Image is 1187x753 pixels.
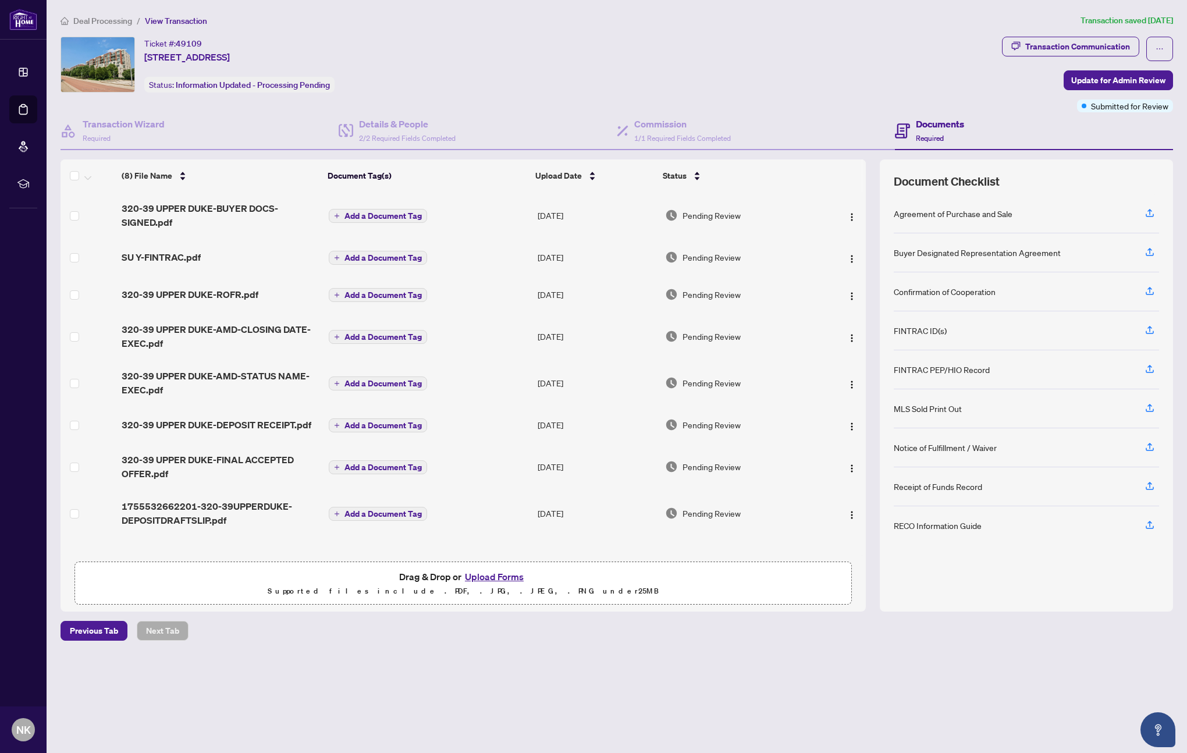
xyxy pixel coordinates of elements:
[329,376,427,390] button: Add a Document Tag
[122,499,319,527] span: 1755532662201-320-39UPPERDUKE-DEPOSITDRAFTSLIP.pdf
[843,206,861,225] button: Logo
[665,507,678,520] img: Document Status
[329,251,427,265] button: Add a Document Tag
[665,376,678,389] img: Document Status
[533,360,661,406] td: [DATE]
[329,208,427,223] button: Add a Document Tag
[176,38,202,49] span: 49109
[1002,37,1139,56] button: Transaction Communication
[82,584,844,598] p: Supported files include .PDF, .JPG, .JPEG, .PNG under 25 MB
[847,292,857,301] img: Logo
[843,457,861,476] button: Logo
[843,504,861,523] button: Logo
[683,418,741,431] span: Pending Review
[533,313,661,360] td: [DATE]
[894,246,1061,259] div: Buyer Designated Representation Agreement
[329,418,427,432] button: Add a Document Tag
[634,134,731,143] span: 1/1 Required Fields Completed
[894,285,996,298] div: Confirmation of Cooperation
[122,369,319,397] span: 320-39 UPPER DUKE-AMD-STATUS NAME-EXEC.pdf
[894,519,982,532] div: RECO Information Guide
[658,159,818,192] th: Status
[334,292,340,298] span: plus
[75,562,851,605] span: Drag & Drop orUpload FormsSupported files include .PDF, .JPG, .JPEG, .PNG under25MB
[461,569,527,584] button: Upload Forms
[894,441,997,454] div: Notice of Fulfillment / Waiver
[176,80,330,90] span: Information Updated - Processing Pending
[634,117,731,131] h4: Commission
[16,722,31,738] span: NK
[683,209,741,222] span: Pending Review
[145,16,207,26] span: View Transaction
[894,363,990,376] div: FINTRAC PEP/HIO Record
[665,330,678,343] img: Document Status
[533,192,661,239] td: [DATE]
[683,507,741,520] span: Pending Review
[334,381,340,386] span: plus
[334,334,340,340] span: plus
[334,255,340,261] span: plus
[535,169,582,182] span: Upload Date
[9,9,37,30] img: logo
[533,490,661,537] td: [DATE]
[847,380,857,389] img: Logo
[122,287,258,301] span: 320-39 UPPER DUKE-ROFR.pdf
[847,333,857,343] img: Logo
[1091,100,1168,112] span: Submitted for Review
[1140,712,1175,747] button: Open asap
[144,37,202,50] div: Ticket #:
[61,37,134,92] img: IMG-N12291305_1.jpg
[323,159,531,192] th: Document Tag(s)
[329,287,427,303] button: Add a Document Tag
[847,510,857,520] img: Logo
[359,117,456,131] h4: Details & People
[533,406,661,443] td: [DATE]
[843,285,861,304] button: Logo
[683,330,741,343] span: Pending Review
[894,480,982,493] div: Receipt of Funds Record
[843,327,861,346] button: Logo
[329,376,427,391] button: Add a Document Tag
[122,169,172,182] span: (8) File Name
[894,402,962,415] div: MLS Sold Print Out
[665,209,678,222] img: Document Status
[683,251,741,264] span: Pending Review
[916,134,944,143] span: Required
[122,322,319,350] span: 320-39 UPPER DUKE-AMD-CLOSING DATE-EXEC.pdf
[1081,14,1173,27] article: Transaction saved [DATE]
[894,324,947,337] div: FINTRAC ID(s)
[61,17,69,25] span: home
[344,379,422,388] span: Add a Document Tag
[334,464,340,470] span: plus
[70,621,118,640] span: Previous Tab
[329,209,427,223] button: Add a Document Tag
[683,460,741,473] span: Pending Review
[533,443,661,490] td: [DATE]
[359,134,456,143] span: 2/2 Required Fields Completed
[122,250,201,264] span: SU Y-FINTRAC.pdf
[531,159,658,192] th: Upload Date
[665,251,678,264] img: Document Status
[137,621,189,641] button: Next Tab
[344,254,422,262] span: Add a Document Tag
[329,250,427,265] button: Add a Document Tag
[144,50,230,64] span: [STREET_ADDRESS]
[329,329,427,344] button: Add a Document Tag
[663,169,687,182] span: Status
[344,212,422,220] span: Add a Document Tag
[122,453,319,481] span: 320-39 UPPER DUKE-FINAL ACCEPTED OFFER.pdf
[894,207,1012,220] div: Agreement of Purchase and Sale
[665,460,678,473] img: Document Status
[334,511,340,517] span: plus
[329,460,427,475] button: Add a Document Tag
[1064,70,1173,90] button: Update for Admin Review
[344,510,422,518] span: Add a Document Tag
[843,374,861,392] button: Logo
[344,333,422,341] span: Add a Document Tag
[533,239,661,276] td: [DATE]
[137,14,140,27] li: /
[1156,45,1164,53] span: ellipsis
[329,288,427,302] button: Add a Document Tag
[122,201,319,229] span: 320-39 UPPER DUKE-BUYER DOCS-SIGNED.pdf
[329,418,427,433] button: Add a Document Tag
